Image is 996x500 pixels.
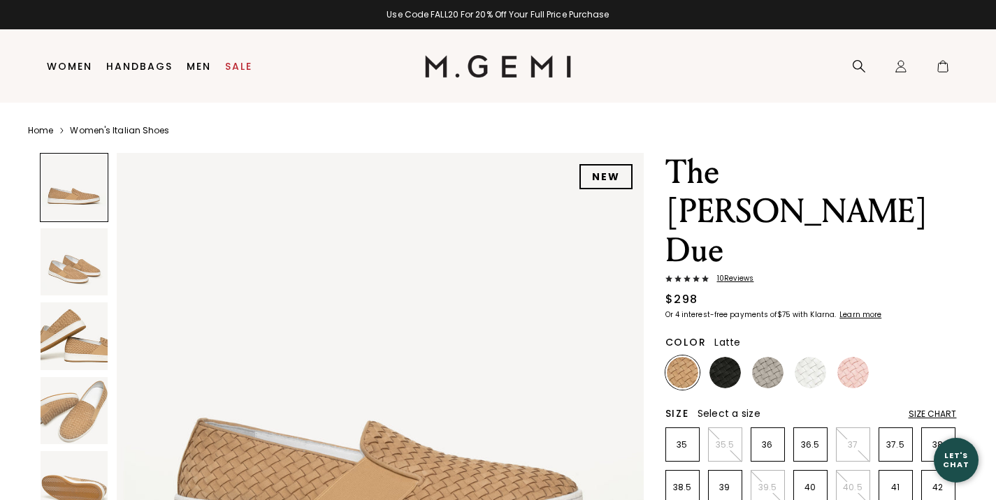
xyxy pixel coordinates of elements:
[879,439,912,450] p: 37.5
[667,357,698,388] img: Latte
[666,482,699,493] p: 38.5
[187,61,211,72] a: Men
[47,61,92,72] a: Women
[751,482,784,493] p: 39.5
[665,337,707,348] h2: Color
[934,451,979,469] div: Let's Chat
[839,309,881,320] klarna-placement-style-cta: Learn more
[41,302,108,370] img: The Cerchio Due
[777,309,791,320] klarna-placement-style-amount: $75
[909,409,957,420] div: Size Chart
[838,311,881,319] a: Learn more
[793,309,838,320] klarna-placement-style-body: with Klarna
[665,291,698,308] div: $298
[795,357,826,388] img: White
[709,357,741,388] img: Black
[698,406,760,420] span: Select a size
[106,61,173,72] a: Handbags
[837,357,869,388] img: Ballerina Pink
[41,377,108,445] img: The Cerchio Due
[709,439,742,450] p: 35.5
[794,439,827,450] p: 36.5
[665,408,689,419] h2: Size
[666,439,699,450] p: 35
[709,482,742,493] p: 39
[225,61,252,72] a: Sale
[751,439,784,450] p: 36
[425,55,571,78] img: M.Gemi
[665,274,957,286] a: 10Reviews
[665,309,777,320] klarna-placement-style-body: Or 4 interest-free payments of
[922,439,955,450] p: 38
[709,274,754,283] span: 10 Review s
[665,153,957,270] h1: The [PERSON_NAME] Due
[922,482,955,493] p: 42
[28,125,53,136] a: Home
[714,335,740,349] span: Latte
[879,482,912,493] p: 41
[579,164,633,189] div: NEW
[41,228,108,296] img: The Cerchio Due
[752,357,784,388] img: Dove
[70,125,169,136] a: Women's Italian Shoes
[837,482,869,493] p: 40.5
[837,439,869,450] p: 37
[794,482,827,493] p: 40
